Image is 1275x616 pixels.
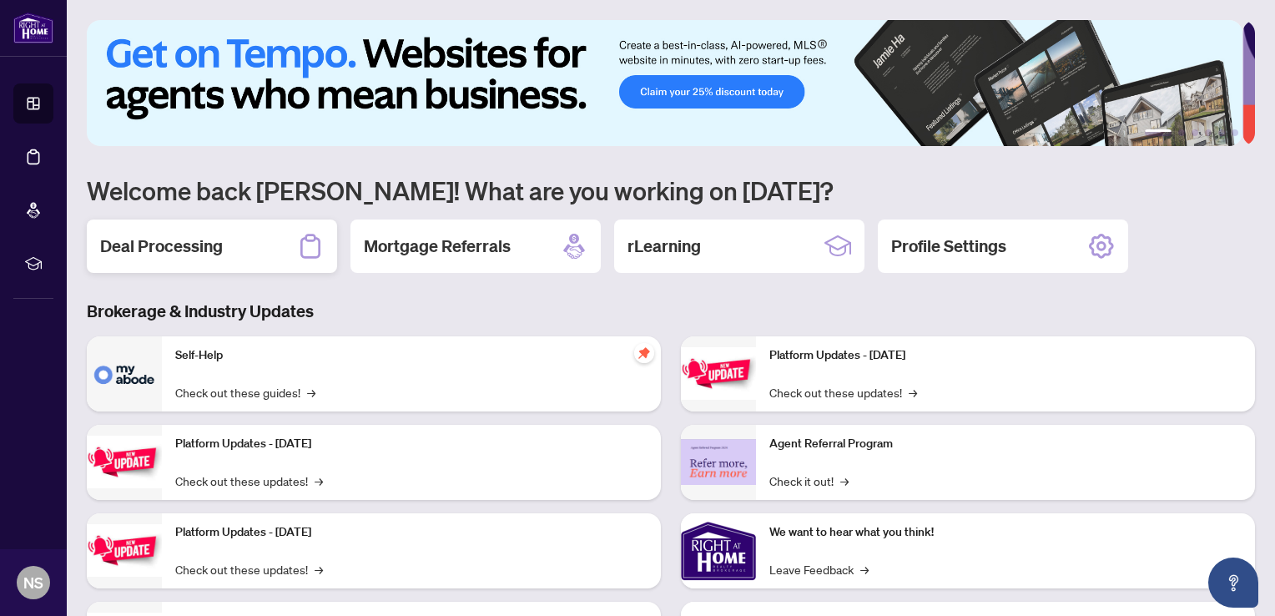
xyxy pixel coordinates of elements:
h2: Profile Settings [891,235,1006,258]
img: Self-Help [87,336,162,412]
p: Platform Updates - [DATE] [769,346,1242,365]
p: Self-Help [175,346,648,365]
button: 1 [1145,129,1172,136]
img: Slide 0 [87,20,1242,146]
span: → [840,472,849,490]
img: Agent Referral Program [681,439,756,485]
img: We want to hear what you think! [681,513,756,588]
a: Check out these updates!→ [769,383,917,401]
span: → [909,383,917,401]
p: Agent Referral Program [769,435,1242,453]
a: Leave Feedback→ [769,560,869,578]
img: logo [13,13,53,43]
p: Platform Updates - [DATE] [175,435,648,453]
span: → [860,560,869,578]
p: Platform Updates - [DATE] [175,523,648,542]
button: 3 [1192,129,1198,136]
button: 5 [1218,129,1225,136]
a: Check out these guides!→ [175,383,315,401]
button: 2 [1178,129,1185,136]
button: 4 [1205,129,1212,136]
button: Open asap [1208,558,1258,608]
h2: Deal Processing [100,235,223,258]
img: Platform Updates - July 21, 2025 [87,524,162,577]
a: Check out these updates!→ [175,560,323,578]
a: Check it out!→ [769,472,849,490]
img: Platform Updates - June 23, 2025 [681,347,756,400]
span: pushpin [634,343,654,363]
img: Platform Updates - September 16, 2025 [87,436,162,488]
span: → [315,560,323,578]
a: Check out these updates!→ [175,472,323,490]
button: 6 [1232,129,1238,136]
p: We want to hear what you think! [769,523,1242,542]
span: → [315,472,323,490]
h1: Welcome back [PERSON_NAME]! What are you working on [DATE]? [87,174,1255,206]
span: → [307,383,315,401]
h2: Mortgage Referrals [364,235,511,258]
h2: rLearning [627,235,701,258]
h3: Brokerage & Industry Updates [87,300,1255,323]
span: NS [23,571,43,594]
